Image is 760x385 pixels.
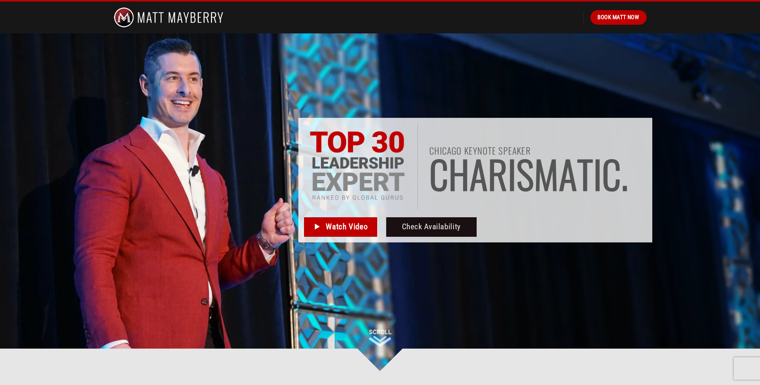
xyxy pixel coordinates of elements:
img: Scroll Down [369,329,391,347]
img: Matt Mayberry [114,2,224,33]
img: Top 30 Leadership Experts [309,131,405,202]
span: Watch Video [326,221,367,233]
a: Watch Video [304,217,377,237]
a: Check Availability [386,217,477,237]
span: Book Matt Now [597,13,639,22]
span: Check Availability [402,221,461,233]
a: Book Matt Now [590,10,646,24]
